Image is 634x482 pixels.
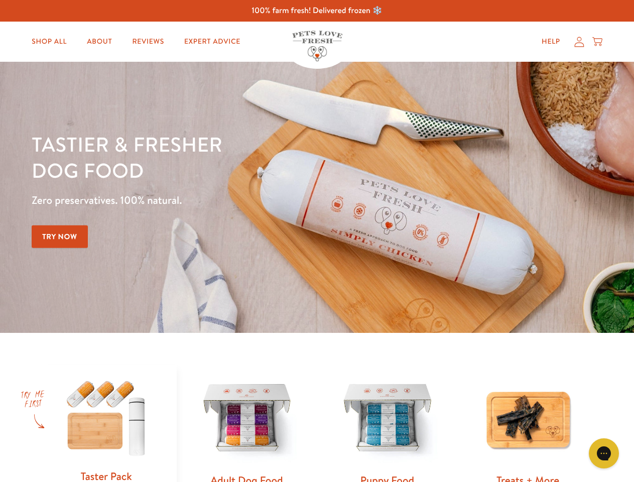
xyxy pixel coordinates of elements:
[292,31,342,61] img: Pets Love Fresh
[124,32,172,52] a: Reviews
[32,131,412,183] h1: Tastier & fresher dog food
[24,32,75,52] a: Shop All
[79,32,120,52] a: About
[584,435,624,472] iframe: Gorgias live chat messenger
[534,32,568,52] a: Help
[32,191,412,209] p: Zero preservatives. 100% natural.
[176,32,248,52] a: Expert Advice
[32,225,88,248] a: Try Now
